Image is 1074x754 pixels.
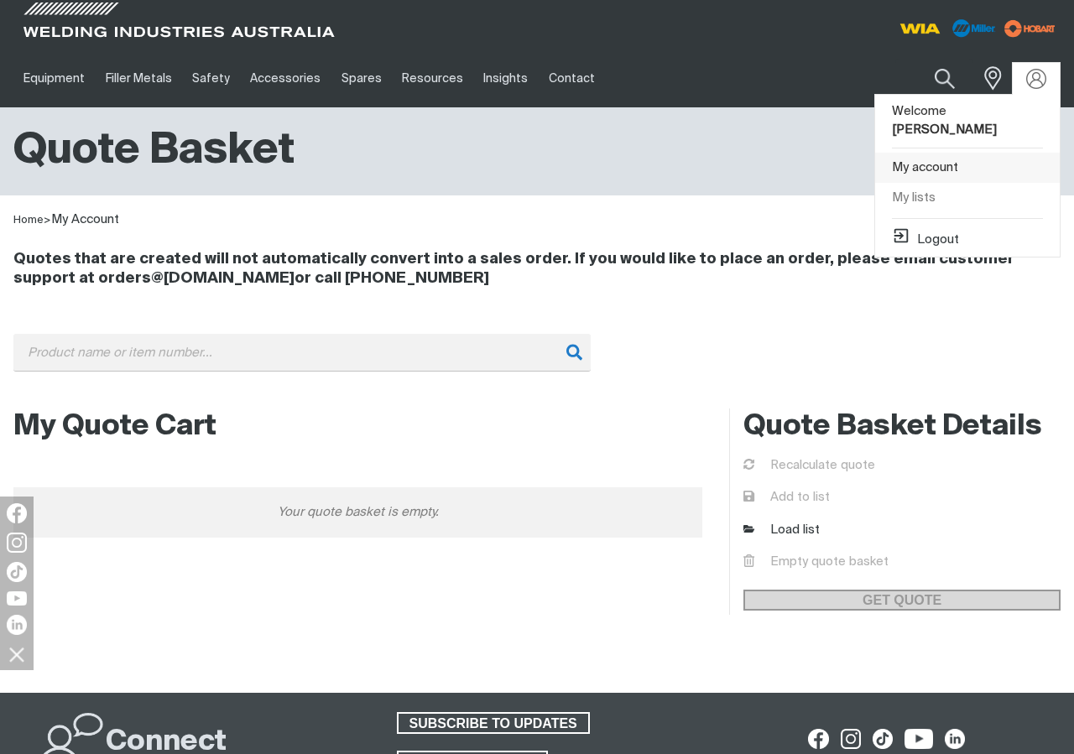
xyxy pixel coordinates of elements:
[13,408,702,445] h2: My Quote Cart
[7,503,27,523] img: Facebook
[182,49,240,107] a: Safety
[13,250,1061,289] h4: Quotes that are created will not automatically convert into a sales order. If you would like to p...
[151,271,295,286] a: @[DOMAIN_NAME]
[13,49,95,107] a: Equipment
[7,533,27,553] img: Instagram
[7,591,27,606] img: YouTube
[745,590,1059,611] span: GET QUOTE
[3,640,31,668] img: hide socials
[397,712,590,734] a: SUBSCRIBE TO UPDATES
[331,49,392,107] a: Spares
[875,153,1060,184] a: My account
[13,49,799,107] nav: Main
[278,500,439,525] span: Your quote basket is empty.
[743,408,1061,445] h2: Quote Basket Details
[13,334,591,372] input: Product name or item number...
[916,59,973,98] button: Search products
[44,215,51,226] span: >
[399,712,588,734] span: SUBSCRIBE TO UPDATES
[13,334,1061,397] div: Product or group for quick order
[743,590,1061,611] a: GET QUOTE
[13,215,44,226] a: Home
[999,16,1061,41] img: miller
[95,49,181,107] a: Filler Metals
[539,49,605,107] a: Contact
[892,226,959,247] button: Logout
[13,124,295,179] h1: Quote Basket
[892,123,997,136] b: [PERSON_NAME]
[743,521,820,540] a: Load list
[875,183,1060,214] a: My lists
[892,105,997,137] span: Welcome
[392,49,473,107] a: Resources
[240,49,331,107] a: Accessories
[7,615,27,635] img: LinkedIn
[51,213,119,226] a: My Account
[895,59,973,98] input: Product name or item number...
[7,562,27,582] img: TikTok
[473,49,538,107] a: Insights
